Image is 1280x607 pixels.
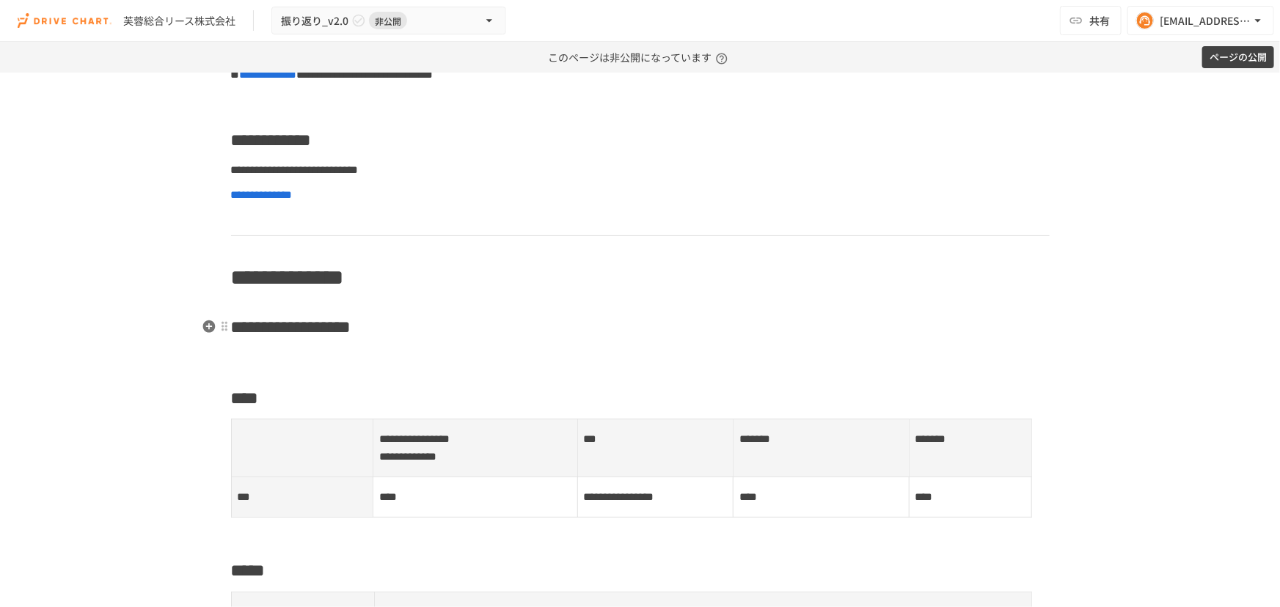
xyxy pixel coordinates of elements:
img: i9VDDS9JuLRLX3JIUyK59LcYp6Y9cayLPHs4hOxMB9W [18,9,111,32]
span: 共有 [1089,12,1110,29]
p: このページは非公開になっています [548,42,732,73]
span: 非公開 [369,13,407,29]
div: [EMAIL_ADDRESS][DOMAIN_NAME] [1160,12,1251,30]
button: [EMAIL_ADDRESS][DOMAIN_NAME] [1127,6,1274,35]
button: ページの公開 [1202,46,1274,69]
span: 振り返り_v2.0 [281,12,348,30]
div: 芙蓉総合リース株式会社 [123,13,235,29]
button: 振り返り_v2.0非公開 [271,7,506,35]
button: 共有 [1060,6,1122,35]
